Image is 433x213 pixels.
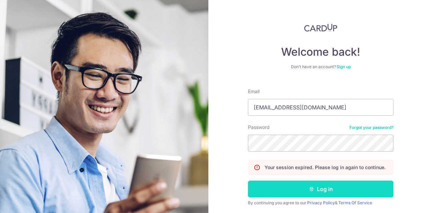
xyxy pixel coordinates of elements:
label: Email [248,88,259,95]
a: Privacy Policy [307,200,335,205]
a: Forgot your password? [349,125,393,130]
img: CardUp Logo [304,24,337,32]
label: Password [248,124,270,131]
a: Sign up [337,64,351,69]
div: By continuing you agree to our & [248,200,393,206]
input: Enter your Email [248,99,393,116]
a: Terms Of Service [338,200,372,205]
p: Your session expired. Please log in again to continue. [265,164,386,171]
div: Don’t have an account? [248,64,393,70]
h4: Welcome back! [248,45,393,59]
button: Log in [248,181,393,197]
